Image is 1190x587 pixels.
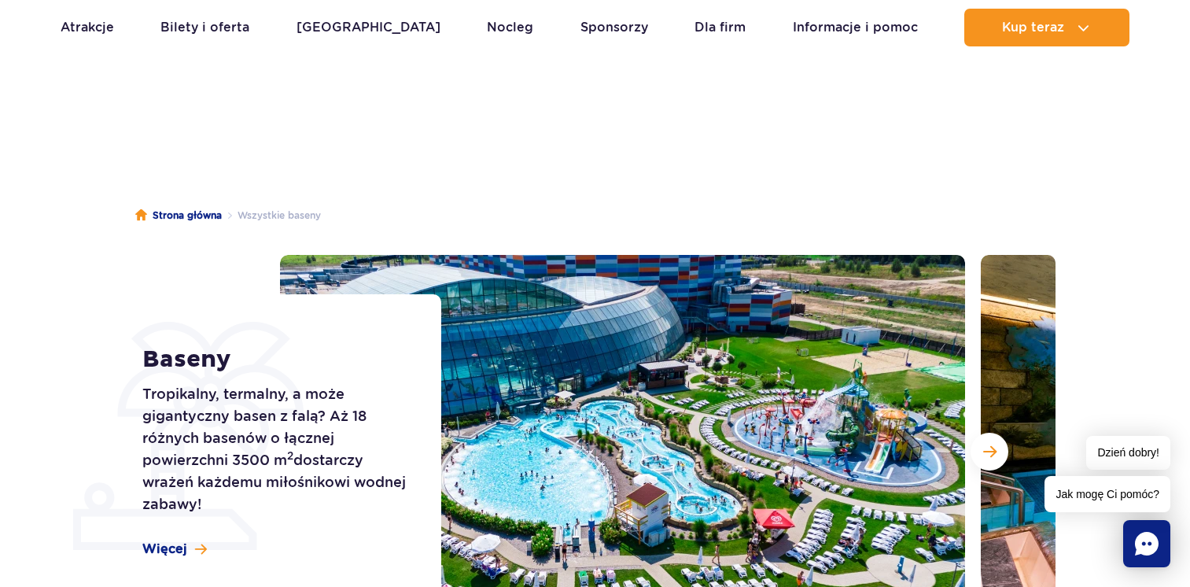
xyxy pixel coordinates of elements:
[142,541,207,558] a: Więcej
[135,208,222,223] a: Strona główna
[142,383,406,515] p: Tropikalny, termalny, a może gigantyczny basen z falą? Aż 18 różnych basenów o łącznej powierzchn...
[971,433,1008,471] button: Następny slajd
[964,9,1129,46] button: Kup teraz
[1123,520,1170,567] div: Chat
[287,449,293,462] sup: 2
[142,541,187,558] span: Więcej
[1086,436,1170,470] span: Dzień dobry!
[297,9,440,46] a: [GEOGRAPHIC_DATA]
[222,208,321,223] li: Wszystkie baseny
[61,9,114,46] a: Atrakcje
[487,9,533,46] a: Nocleg
[1044,476,1170,512] span: Jak mogę Ci pomóc?
[580,9,648,46] a: Sponsorzy
[694,9,746,46] a: Dla firm
[793,9,918,46] a: Informacje i pomoc
[160,9,249,46] a: Bilety i oferta
[1002,20,1064,35] span: Kup teraz
[142,345,406,374] h1: Baseny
